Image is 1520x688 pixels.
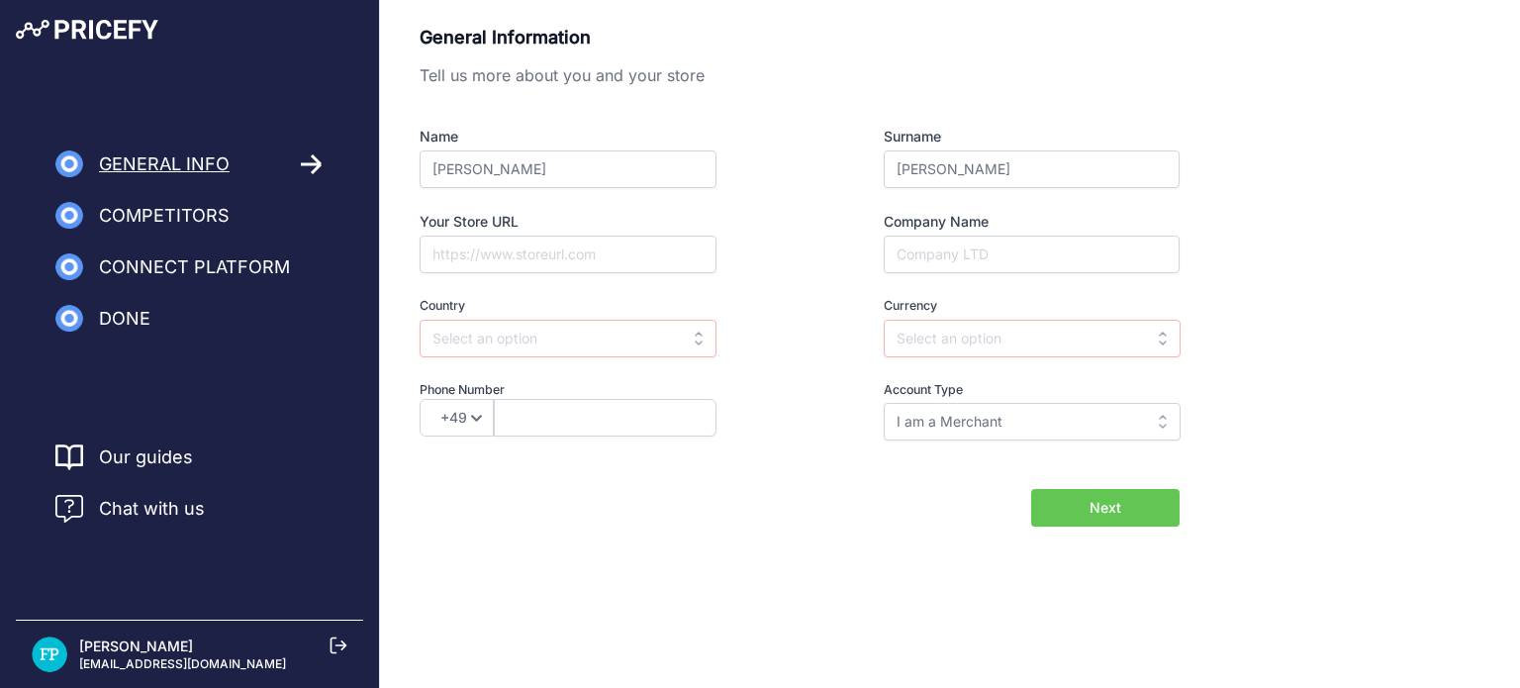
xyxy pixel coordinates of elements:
a: Chat with us [55,495,205,523]
label: Phone Number [420,381,788,400]
p: [EMAIL_ADDRESS][DOMAIN_NAME] [79,656,286,672]
span: Done [99,305,150,333]
input: Select an option [420,320,716,357]
label: Company Name [884,212,1180,232]
p: [PERSON_NAME] [79,637,286,656]
input: Select an option [884,403,1181,441]
label: Country [420,297,788,316]
span: Chat with us [99,495,205,523]
input: https://www.storeurl.com [420,236,716,273]
span: General Info [99,150,230,178]
button: Next [1031,489,1180,527]
label: Name [420,127,788,147]
label: Surname [884,127,1180,147]
input: Select an option [884,320,1181,357]
p: General Information [420,24,1180,51]
label: Account Type [884,381,1180,400]
label: Your Store URL [420,212,788,232]
p: Tell us more about you and your store [420,63,1180,87]
input: Company LTD [884,236,1180,273]
span: Competitors [99,202,230,230]
span: Next [1090,498,1121,518]
a: Our guides [99,443,193,471]
span: Connect Platform [99,253,290,281]
img: Pricefy Logo [16,20,158,40]
label: Currency [884,297,1180,316]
